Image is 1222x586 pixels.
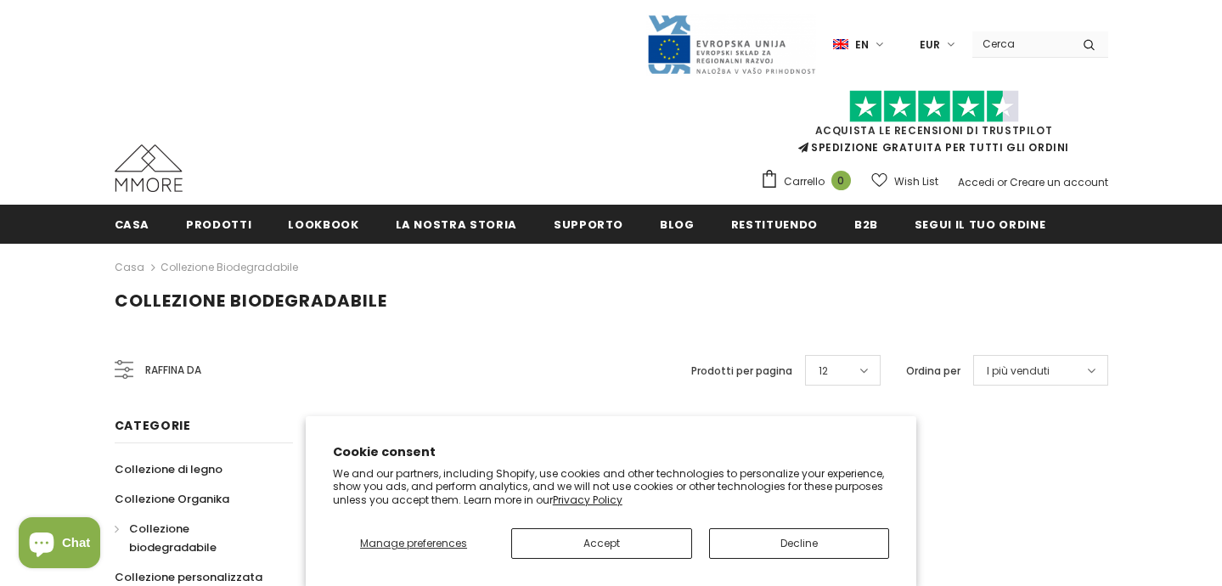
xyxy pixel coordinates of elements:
a: supporto [554,205,623,243]
span: B2B [854,217,878,233]
a: Lookbook [288,205,358,243]
a: Carrello 0 [760,169,859,194]
h2: Cookie consent [333,443,890,461]
a: Prodotti [186,205,251,243]
a: Segui il tuo ordine [915,205,1045,243]
span: Carrello [784,173,825,190]
span: Collezione personalizzata [115,569,262,585]
a: Privacy Policy [553,493,622,507]
span: 12 [819,363,828,380]
a: Acquista le recensioni di TrustPilot [815,123,1053,138]
img: i-lang-1.png [833,37,848,52]
a: Collezione biodegradabile [160,260,298,274]
span: Casa [115,217,150,233]
span: Blog [660,217,695,233]
button: Decline [709,528,889,559]
span: La nostra storia [396,217,517,233]
span: Prodotti [186,217,251,233]
label: Ordina per [906,363,960,380]
a: La nostra storia [396,205,517,243]
button: Manage preferences [333,528,495,559]
span: or [997,175,1007,189]
span: Collezione di legno [115,461,222,477]
label: Prodotti per pagina [691,363,792,380]
a: Creare un account [1010,175,1108,189]
img: Casi MMORE [115,144,183,192]
img: Fidati di Pilot Stars [849,90,1019,123]
a: Javni Razpis [646,37,816,51]
span: Collezione biodegradabile [115,289,387,313]
span: 0 [831,171,851,190]
a: Casa [115,205,150,243]
span: Wish List [894,173,938,190]
a: Casa [115,257,144,278]
span: Categorie [115,417,191,434]
img: Javni Razpis [646,14,816,76]
a: Collezione di legno [115,454,222,484]
a: Collezione Organika [115,484,229,514]
span: supporto [554,217,623,233]
a: Wish List [871,166,938,196]
span: Restituendo [731,217,818,233]
span: EUR [920,37,940,54]
inbox-online-store-chat: Shopify online store chat [14,517,105,572]
a: Accedi [958,175,994,189]
span: en [855,37,869,54]
span: Lookbook [288,217,358,233]
p: We and our partners, including Shopify, use cookies and other technologies to personalize your ex... [333,467,890,507]
a: Restituendo [731,205,818,243]
button: Accept [511,528,691,559]
span: I più venduti [987,363,1050,380]
span: SPEDIZIONE GRATUITA PER TUTTI GLI ORDINI [760,98,1108,155]
span: Manage preferences [360,536,467,550]
span: Raffina da [145,361,201,380]
span: Collezione Organika [115,491,229,507]
span: Segui il tuo ordine [915,217,1045,233]
span: Collezione biodegradabile [129,521,217,555]
a: Blog [660,205,695,243]
a: B2B [854,205,878,243]
a: Collezione biodegradabile [115,514,274,562]
input: Search Site [972,31,1070,56]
